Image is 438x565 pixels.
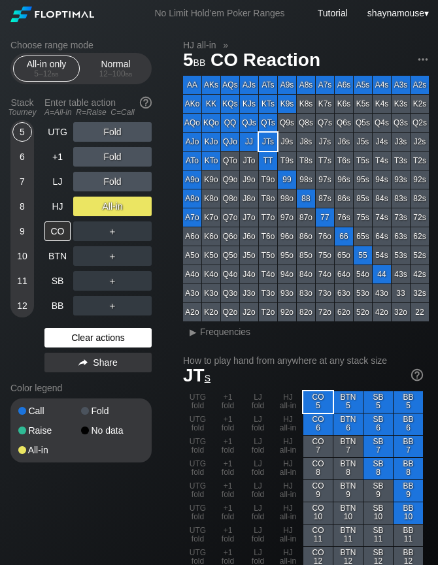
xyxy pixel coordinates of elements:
div: T4o [259,265,277,283]
div: A6s [335,76,353,94]
div: +1 fold [213,413,243,435]
div: Q8o [221,189,239,208]
div: 12 [12,296,32,315]
div: ▸ [184,324,201,340]
div: CO 8 [303,458,333,479]
div: J7o [240,208,258,227]
span: HJ all-in [181,39,218,51]
div: UTG fold [183,413,212,435]
div: BB 10 [394,502,423,524]
span: s [205,370,211,384]
div: 94o [278,265,296,283]
div: K7o [202,208,220,227]
div: 92s [411,170,429,189]
div: LJ fold [243,458,273,479]
div: 72s [411,208,429,227]
div: J8s [297,133,315,151]
div: Q4s [373,114,391,132]
div: LJ fold [243,502,273,524]
h2: How to play hand from anywhere at any stack size [183,355,423,366]
div: 83s [392,189,410,208]
div: UTG fold [183,480,212,502]
div: UTG fold [183,525,212,546]
div: 32o [392,303,410,321]
div: 62s [411,227,429,246]
div: 10 [12,246,32,266]
span: CO Reaction [209,50,322,72]
div: K3s [392,95,410,113]
div: CO 5 [303,391,333,413]
div: Q5o [221,246,239,265]
div: KTo [202,152,220,170]
div: SB 5 [363,391,393,413]
div: T6o [259,227,277,246]
div: K2s [411,95,429,113]
div: J9s [278,133,296,151]
div: 72o [316,303,334,321]
div: All-in [73,197,152,216]
div: 53s [392,246,410,265]
div: No Limit Hold’em Poker Ranges [135,8,304,22]
div: 97o [278,208,296,227]
div: A8o [183,189,201,208]
div: ATs [259,76,277,94]
div: CO 10 [303,502,333,524]
div: T2o [259,303,277,321]
div: 73o [316,284,334,302]
div: CO [44,221,71,241]
img: share.864f2f62.svg [78,359,88,366]
div: 86s [335,189,353,208]
div: 88 [297,189,315,208]
div: BB 11 [394,525,423,546]
div: 7 [12,172,32,191]
div: 92o [278,303,296,321]
div: HJ all-in [273,391,303,413]
div: T6s [335,152,353,170]
div: T9o [259,170,277,189]
div: KJo [202,133,220,151]
div: A2s [411,76,429,94]
div: 94s [373,170,391,189]
div: 52s [411,246,429,265]
div: T3s [392,152,410,170]
div: 43s [392,265,410,283]
div: 66 [335,227,353,246]
div: 82o [297,303,315,321]
div: K5o [202,246,220,265]
div: +1 fold [213,525,243,546]
div: 76o [316,227,334,246]
div: J5s [354,133,372,151]
div: CO 6 [303,413,333,435]
div: AJo [183,133,201,151]
div: All-in [18,445,81,455]
div: AJs [240,76,258,94]
div: SB 10 [363,502,393,524]
div: 85s [354,189,372,208]
div: K3o [202,284,220,302]
div: J6s [335,133,353,151]
div: JTs [259,133,277,151]
div: Q6s [335,114,353,132]
div: 97s [316,170,334,189]
div: A4s [373,76,391,94]
div: 5 [12,122,32,142]
div: +1 fold [213,480,243,502]
div: ＋ [73,296,152,315]
div: Fold [73,172,152,191]
div: BTN 10 [333,502,363,524]
div: ▾ [364,6,431,20]
div: 42s [411,265,429,283]
img: help.32db89a4.svg [410,368,424,382]
div: UTG fold [183,436,212,457]
div: K8o [202,189,220,208]
div: BTN 7 [333,436,363,457]
div: BB 8 [394,458,423,479]
div: Q5s [354,114,372,132]
div: SB 7 [363,436,393,457]
div: QTs [259,114,277,132]
div: Q7o [221,208,239,227]
div: 95o [278,246,296,265]
div: KQo [202,114,220,132]
h2: Choose range mode [10,40,152,50]
div: 53o [354,284,372,302]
